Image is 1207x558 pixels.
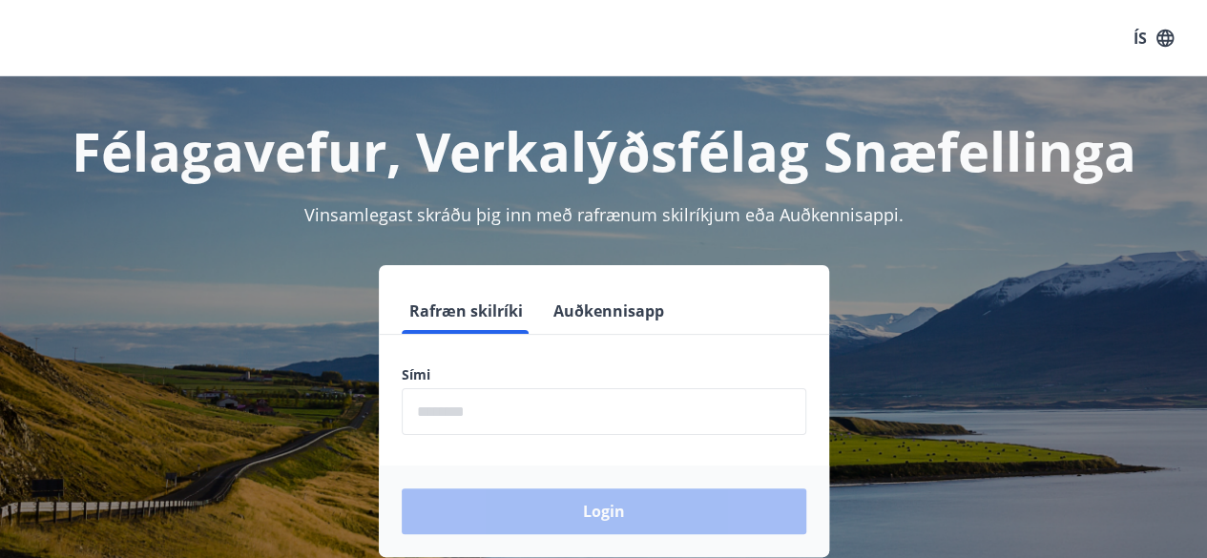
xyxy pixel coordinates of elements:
[304,203,904,226] span: Vinsamlegast skráðu þig inn með rafrænum skilríkjum eða Auðkennisappi.
[546,288,672,334] button: Auðkennisapp
[402,365,806,384] label: Sími
[23,114,1184,187] h1: Félagavefur, Verkalýðsfélag Snæfellinga
[1123,21,1184,55] button: ÍS
[402,288,531,334] button: Rafræn skilríki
